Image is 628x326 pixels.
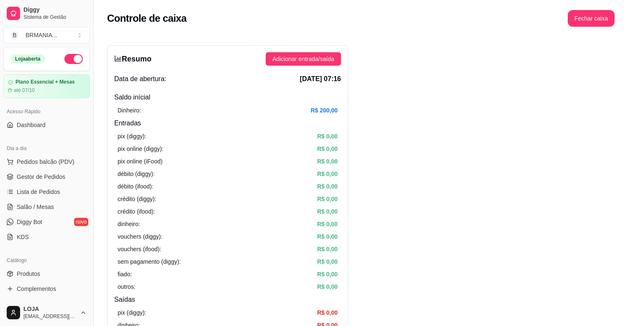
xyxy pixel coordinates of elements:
a: Plano Essencial + Mesasaté 07/10 [3,74,90,98]
span: Lista de Pedidos [17,188,60,196]
article: R$ 0,00 [317,182,338,191]
span: bar-chart [114,55,122,62]
article: vouchers (diggy): [118,232,162,241]
article: R$ 0,00 [317,219,338,229]
a: DiggySistema de Gestão [3,3,90,23]
h4: Saídas [114,295,341,305]
article: R$ 0,00 [317,207,338,216]
article: pix online (diggy): [118,144,164,153]
article: R$ 0,00 [317,232,338,241]
article: R$ 0,00 [317,244,338,254]
div: BRMANIA ... [26,31,57,39]
span: LOJA [23,306,77,313]
a: Gestor de Pedidos [3,170,90,183]
h2: Controle de caixa [107,12,187,25]
a: Salão / Mesas [3,200,90,214]
a: KDS [3,230,90,244]
article: até 07/10 [14,87,35,94]
article: R$ 0,00 [317,270,338,279]
button: Pedidos balcão (PDV) [3,155,90,168]
span: Diggy [23,6,87,14]
article: Plano Essencial + Mesas [15,79,75,85]
span: Data de abertura: [114,74,167,84]
article: R$ 0,00 [317,132,338,141]
h4: Entradas [114,118,341,128]
article: fiado: [118,270,132,279]
div: Acesso Rápido [3,105,90,118]
article: débito (diggy): [118,169,155,178]
span: [EMAIL_ADDRESS][DOMAIN_NAME] [23,313,77,320]
article: crédito (diggy): [118,194,156,204]
article: R$ 0,00 [317,169,338,178]
a: Diggy Botnovo [3,215,90,229]
button: Alterar Status [64,54,83,64]
article: R$ 0,00 [317,257,338,266]
article: R$ 200,00 [310,106,338,115]
a: Lista de Pedidos [3,185,90,199]
span: Complementos [17,285,56,293]
article: R$ 0,00 [317,282,338,291]
article: débito (ifood): [118,182,154,191]
span: Pedidos balcão (PDV) [17,158,74,166]
span: Produtos [17,270,40,278]
button: Select a team [3,27,90,43]
article: pix (diggy): [118,132,146,141]
span: Gestor de Pedidos [17,173,65,181]
span: B [10,31,19,39]
a: Complementos [3,282,90,295]
a: Produtos [3,267,90,280]
span: Adicionar entrada/saída [272,54,334,64]
span: Diggy Bot [17,218,42,226]
button: LOJA[EMAIL_ADDRESS][DOMAIN_NAME] [3,303,90,323]
button: Fechar caixa [568,10,615,27]
a: Dashboard [3,118,90,132]
article: pix (diggy): [118,308,146,317]
h3: Resumo [114,53,151,65]
span: Salão / Mesas [17,203,54,211]
article: outros: [118,282,136,291]
button: Adicionar entrada/saída [266,52,341,66]
h4: Saldo inícial [114,92,341,102]
article: Dinheiro: [118,106,141,115]
article: R$ 0,00 [317,144,338,153]
article: R$ 0,00 [317,194,338,204]
div: Catálogo [3,254,90,267]
article: R$ 0,00 [317,308,338,317]
article: dinheiro: [118,219,140,229]
article: crédito (ifood): [118,207,155,216]
article: pix online (iFood) [118,157,162,166]
div: Dia a dia [3,142,90,155]
span: Sistema de Gestão [23,14,87,20]
span: Dashboard [17,121,46,129]
span: [DATE] 07:16 [300,74,341,84]
article: R$ 0,00 [317,157,338,166]
span: KDS [17,233,29,241]
article: sem pagamento (diggy): [118,257,181,266]
article: vouchers (ifood): [118,244,161,254]
div: Loja aberta [10,54,45,64]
